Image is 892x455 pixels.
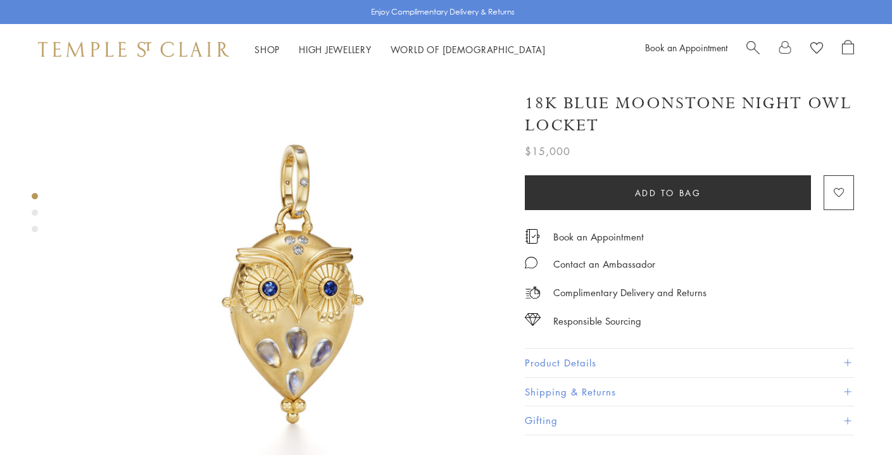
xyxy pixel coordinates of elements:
[299,43,372,56] a: High JewelleryHigh Jewellery
[635,186,701,200] span: Add to bag
[842,40,854,59] a: Open Shopping Bag
[38,42,229,57] img: Temple St. Clair
[525,378,854,406] button: Shipping & Returns
[525,256,537,269] img: MessageIcon-01_2.svg
[525,313,541,326] img: icon_sourcing.svg
[391,43,546,56] a: World of [DEMOGRAPHIC_DATA]World of [DEMOGRAPHIC_DATA]
[553,285,707,301] p: Complimentary Delivery and Returns
[553,313,641,329] div: Responsible Sourcing
[810,40,823,59] a: View Wishlist
[254,43,280,56] a: ShopShop
[254,42,546,58] nav: Main navigation
[525,143,570,159] span: $15,000
[32,190,38,242] div: Product gallery navigation
[525,285,541,301] img: icon_delivery.svg
[525,349,854,377] button: Product Details
[525,229,540,244] img: icon_appointment.svg
[371,6,515,18] p: Enjoy Complimentary Delivery & Returns
[525,175,811,210] button: Add to bag
[525,406,854,435] button: Gifting
[645,41,727,54] a: Book an Appointment
[553,230,644,244] a: Book an Appointment
[553,256,655,272] div: Contact an Ambassador
[525,92,854,137] h1: 18K Blue Moonstone Night Owl Locket
[746,40,760,59] a: Search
